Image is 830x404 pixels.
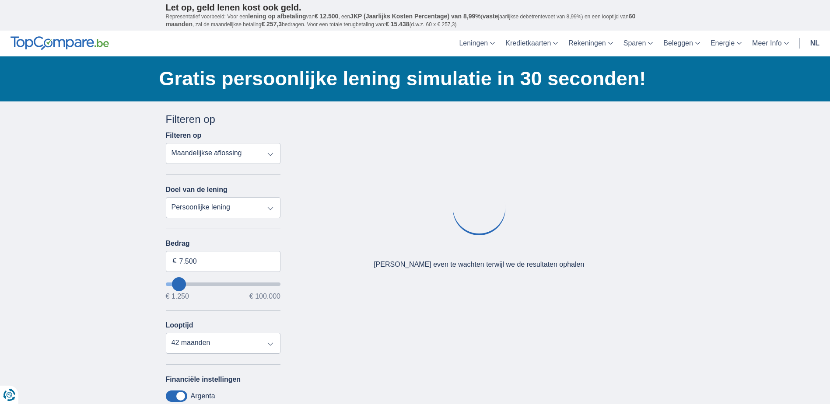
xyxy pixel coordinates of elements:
a: Kredietkaarten [500,31,563,56]
span: € 15.438 [385,21,410,28]
p: Representatief voorbeeld: Voor een van , een ( jaarlijkse debetrentevoet van 8,99%) en een loopti... [166,13,665,28]
a: Meer Info [747,31,794,56]
h1: Gratis persoonlijke lening simulatie in 30 seconden! [159,65,665,92]
span: € 100.000 [249,293,280,300]
label: Argenta [191,392,215,400]
span: € 12.500 [315,13,339,20]
a: Rekeningen [563,31,618,56]
label: Doel van de lening [166,186,228,194]
span: JKP (Jaarlijks Kosten Percentage) van 8,99% [350,13,481,20]
a: Beleggen [658,31,705,56]
div: Filteren op [166,112,281,127]
input: wantToBorrow [166,282,281,286]
label: Filteren op [166,132,202,139]
p: Let op, geld lenen kost ook geld. [166,2,665,13]
label: Bedrag [166,240,281,247]
div: [PERSON_NAME] even te wachten terwijl we de resultaten ophalen [374,260,584,270]
a: Leningen [454,31,500,56]
a: Sparen [618,31,658,56]
a: nl [805,31,825,56]
a: Energie [705,31,747,56]
span: 60 maanden [166,13,636,28]
span: € 1.250 [166,293,189,300]
label: Looptijd [166,321,193,329]
span: lening op afbetaling [248,13,306,20]
label: Financiële instellingen [166,376,241,383]
img: TopCompare [11,36,109,50]
span: € 257,3 [261,21,282,28]
span: vaste [483,13,498,20]
span: € [173,256,177,266]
